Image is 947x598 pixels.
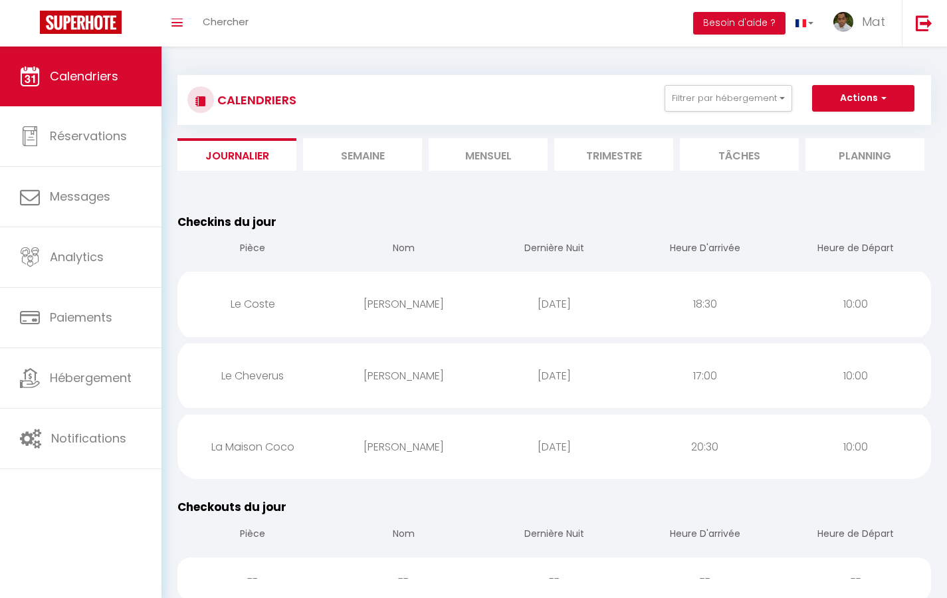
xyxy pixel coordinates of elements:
div: Le Cheverus [177,354,328,397]
th: Heure de Départ [780,231,931,268]
th: Heure D'arrivée [629,516,780,554]
th: Nom [328,231,479,268]
li: Semaine [303,138,422,171]
div: Le Coste [177,282,328,326]
th: Nom [328,516,479,554]
div: [PERSON_NAME] [328,282,479,326]
th: Heure D'arrivée [629,231,780,268]
span: Checkins du jour [177,214,276,230]
button: Ouvrir le widget de chat LiveChat [11,5,51,45]
th: Heure de Départ [780,516,931,554]
span: Hébergement [50,369,132,386]
button: Filtrer par hébergement [665,85,792,112]
span: Notifications [51,430,126,447]
div: 18:30 [629,282,780,326]
span: Calendriers [50,68,118,84]
div: 10:00 [780,425,931,468]
h3: CALENDRIERS [214,85,296,115]
span: Mat [862,13,885,30]
img: logout [916,15,932,31]
span: Analytics [50,249,104,265]
span: Paiements [50,309,112,326]
div: 17:00 [629,354,780,397]
div: 10:00 [780,354,931,397]
li: Trimestre [554,138,673,171]
div: [DATE] [479,282,630,326]
th: Pièce [177,516,328,554]
div: [DATE] [479,425,630,468]
li: Mensuel [429,138,548,171]
div: [PERSON_NAME] [328,354,479,397]
li: Journalier [177,138,296,171]
th: Dernière Nuit [479,516,630,554]
span: Messages [50,188,110,205]
div: 20:30 [629,425,780,468]
span: Réservations [50,128,127,144]
button: Actions [812,85,914,112]
div: 10:00 [780,282,931,326]
img: ... [833,12,853,32]
span: Chercher [203,15,249,29]
th: Pièce [177,231,328,268]
span: Checkouts du jour [177,499,286,515]
li: Planning [805,138,924,171]
th: Dernière Nuit [479,231,630,268]
button: Besoin d'aide ? [693,12,786,35]
div: [PERSON_NAME] [328,425,479,468]
li: Tâches [680,138,799,171]
div: La Maison Coco [177,425,328,468]
img: Super Booking [40,11,122,34]
div: [DATE] [479,354,630,397]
